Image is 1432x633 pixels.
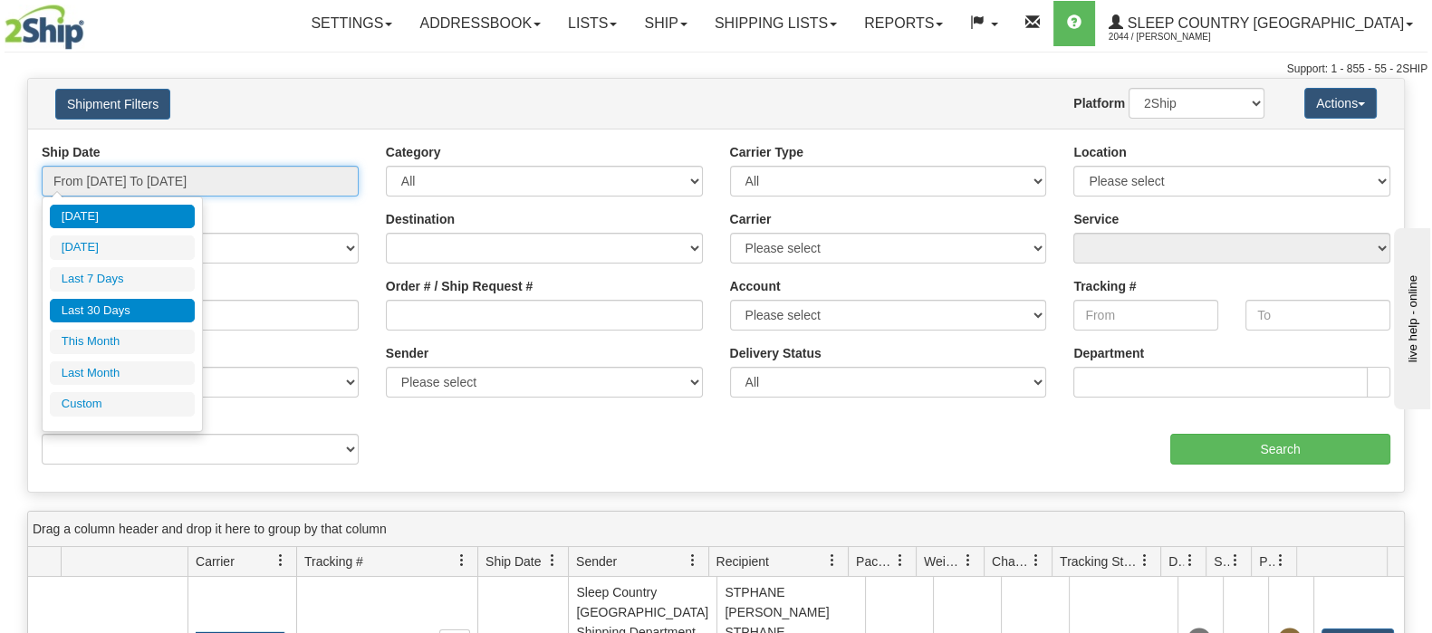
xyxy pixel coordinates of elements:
label: Location [1073,143,1126,161]
li: Last Month [50,361,195,386]
li: Last 7 Days [50,267,195,292]
li: [DATE] [50,205,195,229]
span: Tracking # [304,552,363,571]
button: Shipment Filters [55,89,170,120]
label: Delivery Status [730,344,822,362]
a: Reports [851,1,956,46]
a: Sender filter column settings [678,545,708,576]
div: grid grouping header [28,512,1404,547]
li: Last 30 Days [50,299,195,323]
label: Department [1073,344,1144,362]
a: Shipping lists [701,1,851,46]
span: 2044 / [PERSON_NAME] [1109,28,1245,46]
iframe: chat widget [1390,224,1430,408]
input: Search [1170,434,1390,465]
label: Tracking # [1073,277,1136,295]
label: Carrier [730,210,772,228]
a: Recipient filter column settings [817,545,848,576]
a: Settings [297,1,406,46]
li: [DATE] [50,235,195,260]
div: Support: 1 - 855 - 55 - 2SHIP [5,62,1427,77]
label: Destination [386,210,455,228]
label: Sender [386,344,428,362]
li: Custom [50,392,195,417]
a: Ship [630,1,700,46]
img: logo2044.jpg [5,5,84,50]
span: Shipment Issues [1214,552,1229,571]
a: Shipment Issues filter column settings [1220,545,1251,576]
a: Sleep Country [GEOGRAPHIC_DATA] 2044 / [PERSON_NAME] [1095,1,1427,46]
label: Category [386,143,441,161]
label: Ship Date [42,143,101,161]
div: live help - online [14,15,168,29]
a: Addressbook [406,1,554,46]
li: This Month [50,330,195,354]
label: Account [730,277,781,295]
label: Platform [1073,94,1125,112]
label: Carrier Type [730,143,803,161]
a: Ship Date filter column settings [537,545,568,576]
input: From [1073,300,1218,331]
span: Packages [856,552,894,571]
label: Service [1073,210,1119,228]
a: Packages filter column settings [885,545,916,576]
span: Charge [992,552,1030,571]
a: Tracking # filter column settings [447,545,477,576]
label: Order # / Ship Request # [386,277,533,295]
span: Sleep Country [GEOGRAPHIC_DATA] [1123,15,1404,31]
a: Lists [554,1,630,46]
span: Carrier [196,552,235,571]
a: Charge filter column settings [1021,545,1052,576]
span: Weight [924,552,962,571]
input: To [1245,300,1390,331]
span: Tracking Status [1060,552,1139,571]
a: Tracking Status filter column settings [1129,545,1160,576]
span: Sender [576,552,617,571]
a: Pickup Status filter column settings [1265,545,1296,576]
a: Carrier filter column settings [265,545,296,576]
a: Delivery Status filter column settings [1175,545,1206,576]
a: Weight filter column settings [953,545,984,576]
span: Delivery Status [1168,552,1184,571]
span: Ship Date [485,552,541,571]
span: Pickup Status [1259,552,1274,571]
span: Recipient [716,552,769,571]
button: Actions [1304,88,1377,119]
